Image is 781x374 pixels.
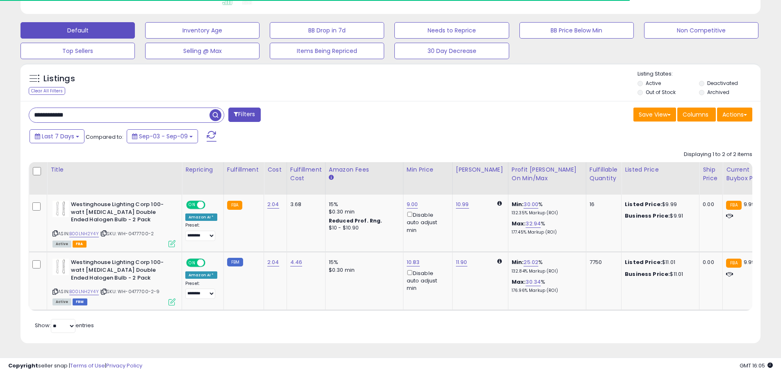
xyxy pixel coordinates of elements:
div: Title [50,165,178,174]
div: $0.30 min [329,208,397,216]
button: BB Price Below Min [519,22,634,39]
button: Needs to Reprice [394,22,509,39]
a: 30.00 [524,200,538,209]
small: FBA [227,201,242,210]
span: 9.99 [744,258,755,266]
p: Listing States: [638,70,761,78]
b: Reduced Prof. Rng. [329,217,383,224]
span: Columns [683,110,708,119]
span: Last 7 Days [42,132,74,140]
div: Fulfillment Cost [290,165,322,183]
div: % [512,259,580,274]
a: 11.90 [456,258,467,266]
button: Columns [677,108,716,122]
div: $9.99 [625,201,693,208]
span: FBM [73,298,87,305]
b: Max: [512,220,526,227]
div: 0.00 [703,259,716,266]
p: 176.96% Markup (ROI) [512,288,580,294]
div: Disable auto adjust min [407,210,446,234]
b: Listed Price: [625,258,662,266]
div: 7750 [590,259,615,266]
button: Selling @ Max [145,43,260,59]
div: 15% [329,201,397,208]
span: All listings currently available for purchase on Amazon [52,298,71,305]
b: Min: [512,200,524,208]
div: Displaying 1 to 2 of 2 items [684,151,752,158]
span: Compared to: [86,133,123,141]
button: Filters [228,108,260,122]
div: Fulfillable Quantity [590,165,618,183]
p: 132.35% Markup (ROI) [512,210,580,216]
div: Clear All Filters [29,87,65,95]
div: Preset: [185,223,217,241]
label: Archived [707,89,729,96]
div: 0.00 [703,201,716,208]
button: Actions [717,108,752,122]
span: FBA [73,241,87,248]
b: Business Price: [625,270,670,278]
a: 10.99 [456,200,469,209]
a: 32.94 [526,220,541,228]
a: Privacy Policy [106,362,142,369]
strong: Copyright [8,362,38,369]
span: 2025-09-17 16:05 GMT [740,362,773,369]
button: Inventory Age [145,22,260,39]
img: 418D2UnoPpL._SL40_.jpg [52,259,69,275]
a: 2.04 [267,200,279,209]
span: | SKU: WH-0477700-2-9 [100,288,160,295]
a: 10.83 [407,258,420,266]
label: Out of Stock [646,89,676,96]
div: Amazon AI * [185,271,217,279]
div: % [512,220,580,235]
small: FBM [227,258,243,266]
div: % [512,201,580,216]
p: 177.45% Markup (ROI) [512,229,580,235]
div: $10 - $10.90 [329,225,397,232]
button: BB Drop in 7d [270,22,384,39]
th: The percentage added to the cost of goods (COGS) that forms the calculator for Min & Max prices. [508,162,586,195]
div: Disable auto adjust min [407,268,446,292]
b: Westinghouse Lighting Corp 100-watt [MEDICAL_DATA] Double Ended Halogen Bulb - 2 Pack [71,201,171,226]
div: % [512,278,580,294]
small: FBA [726,259,741,268]
div: Preset: [185,281,217,299]
button: Default [20,22,135,39]
div: Amazon Fees [329,165,400,174]
b: Listed Price: [625,200,662,208]
a: B00LNH2Y4Y [69,230,99,237]
span: Sep-03 - Sep-09 [139,132,188,140]
div: 15% [329,259,397,266]
span: All listings currently available for purchase on Amazon [52,241,71,248]
small: FBA [726,201,741,210]
div: [PERSON_NAME] [456,165,505,174]
label: Active [646,80,661,87]
button: Non Competitive [644,22,758,39]
h5: Listings [43,73,75,85]
div: Profit [PERSON_NAME] on Min/Max [512,165,583,183]
div: ASIN: [52,201,175,246]
button: Items Being Repriced [270,43,384,59]
a: 30.34 [526,278,541,286]
button: Save View [633,108,676,122]
a: 4.46 [290,258,303,266]
button: 30 Day Decrease [394,43,509,59]
label: Deactivated [707,80,738,87]
a: 25.02 [524,258,538,266]
span: ON [187,202,197,209]
div: seller snap | | [8,362,142,370]
b: Business Price: [625,212,670,220]
div: Current Buybox Price [726,165,768,183]
span: OFF [204,259,217,266]
p: 132.84% Markup (ROI) [512,268,580,274]
img: 418D2UnoPpL._SL40_.jpg [52,201,69,217]
div: $11.01 [625,271,693,278]
div: Min Price [407,165,449,174]
span: 9.99 [744,200,755,208]
b: Min: [512,258,524,266]
div: ASIN: [52,259,175,304]
div: Repricing [185,165,220,174]
div: Listed Price [625,165,696,174]
span: OFF [204,202,217,209]
span: ON [187,259,197,266]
